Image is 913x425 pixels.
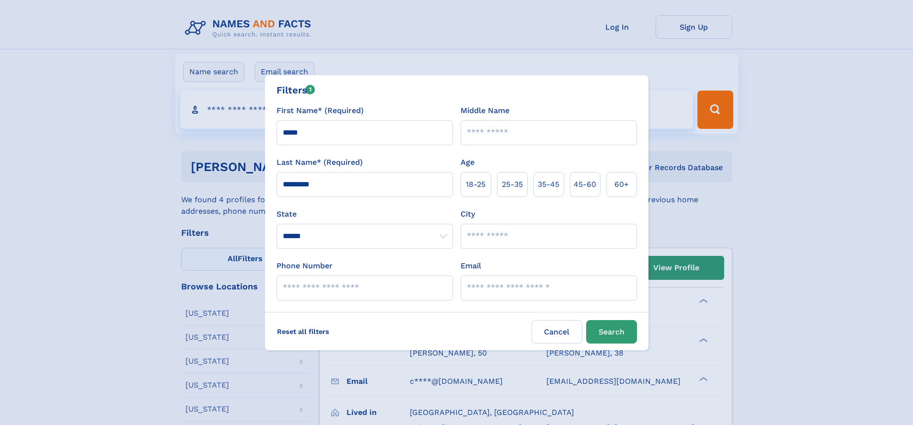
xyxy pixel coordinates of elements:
span: 18‑25 [466,179,485,190]
span: 45‑60 [574,179,596,190]
label: Reset all filters [271,320,335,343]
label: State [277,208,453,220]
label: Email [461,260,481,272]
label: City [461,208,475,220]
label: Phone Number [277,260,333,272]
button: Search [586,320,637,344]
label: First Name* (Required) [277,105,364,116]
span: 60+ [614,179,629,190]
span: 35‑45 [538,179,559,190]
div: Filters [277,83,315,97]
label: Middle Name [461,105,509,116]
span: 25‑35 [502,179,523,190]
label: Age [461,157,474,168]
label: Last Name* (Required) [277,157,363,168]
label: Cancel [532,320,582,344]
